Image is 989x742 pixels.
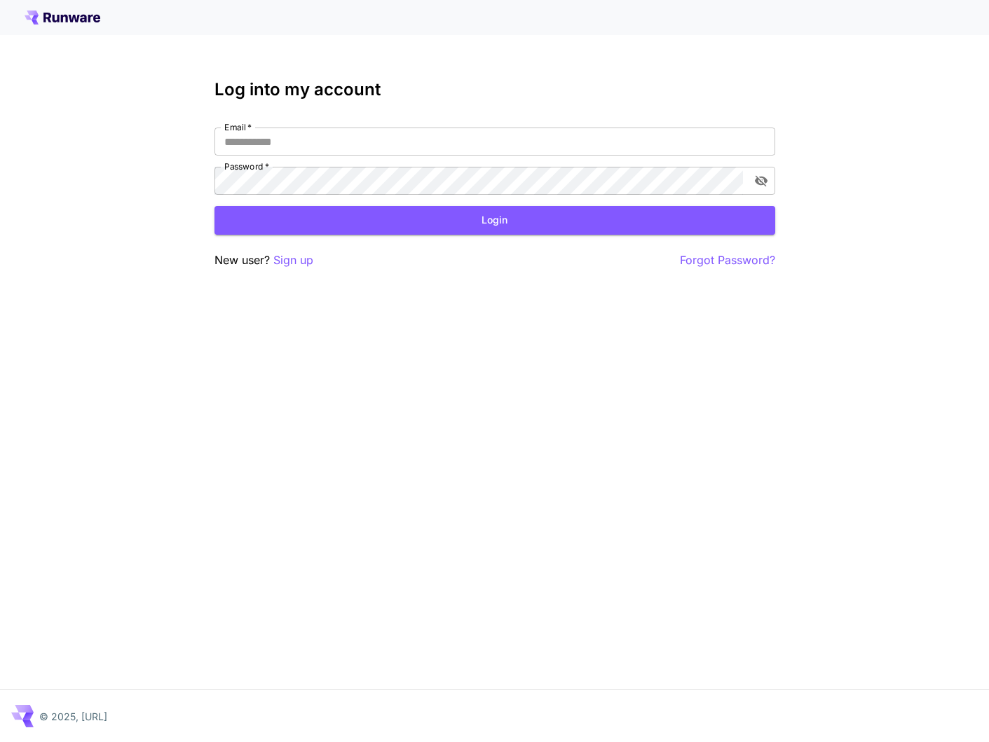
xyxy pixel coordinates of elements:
[749,168,774,193] button: toggle password visibility
[224,160,269,172] label: Password
[680,252,775,269] button: Forgot Password?
[214,252,313,269] p: New user?
[273,252,313,269] button: Sign up
[214,206,775,235] button: Login
[214,80,775,99] h3: Log into my account
[39,709,107,724] p: © 2025, [URL]
[224,121,252,133] label: Email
